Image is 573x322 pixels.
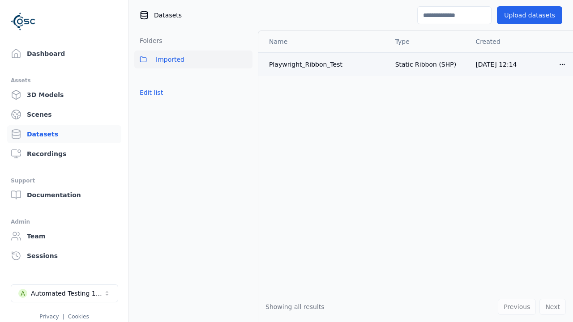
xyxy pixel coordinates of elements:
[7,125,121,143] a: Datasets
[265,303,325,310] span: Showing all results
[68,314,89,320] a: Cookies
[497,6,562,24] button: Upload datasets
[134,85,168,101] button: Edit list
[7,145,121,163] a: Recordings
[11,9,36,34] img: Logo
[475,61,517,68] span: [DATE] 12:14
[31,289,103,298] div: Automated Testing 1 - Playwright
[154,11,182,20] span: Datasets
[468,31,552,52] th: Created
[11,75,118,86] div: Assets
[7,106,121,123] a: Scenes
[258,31,388,52] th: Name
[11,216,118,227] div: Admin
[18,289,27,298] div: A
[156,54,184,65] span: Imported
[11,175,118,186] div: Support
[7,45,121,63] a: Dashboard
[7,247,121,265] a: Sessions
[7,227,121,245] a: Team
[11,284,118,302] button: Select a workspace
[388,52,469,76] td: Static Ribbon (SHP)
[269,60,381,69] div: Playwright_Ribbon_Test
[39,314,59,320] a: Privacy
[7,86,121,104] a: 3D Models
[134,36,162,45] h3: Folders
[63,314,64,320] span: |
[134,51,252,68] button: Imported
[388,31,469,52] th: Type
[7,186,121,204] a: Documentation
